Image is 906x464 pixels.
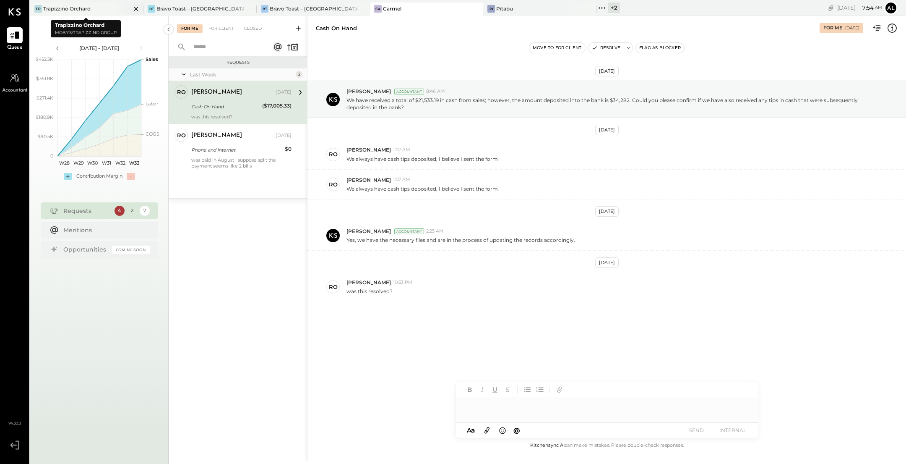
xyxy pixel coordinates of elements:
[36,95,53,101] text: $271.4K
[50,153,53,159] text: 0
[346,288,393,295] p: was this resolved?
[595,257,619,268] div: [DATE]
[127,173,135,180] div: -
[477,384,488,395] button: Italic
[115,206,125,216] div: 4
[270,5,357,12] div: Bravo Toast – [GEOGRAPHIC_DATA]
[43,5,91,12] div: Trapizzino Orchard
[140,206,150,216] div: 7
[383,5,401,12] div: Carmel
[240,24,266,33] div: Closed
[511,425,523,435] button: @
[608,3,620,13] div: + 2
[190,71,294,78] div: Last Week
[487,5,495,13] div: Pi
[55,22,104,28] b: Trapizzino Orchard
[346,97,872,111] p: We have received a total of $21,533.19 in cash from sales; however, the amount deposited into the...
[276,132,292,139] div: [DATE]
[329,181,338,189] div: ro
[36,56,53,62] text: $452.3K
[522,384,533,395] button: Unordered List
[0,27,29,52] a: Queue
[502,384,513,395] button: Strikethrough
[146,56,158,62] text: Sales
[346,88,391,95] span: [PERSON_NAME]
[393,176,410,183] span: 1:07 AM
[204,24,238,33] div: For Client
[285,145,292,153] div: $0
[55,29,117,37] p: Moby's/Trapizzino Group
[426,88,445,95] span: 8:46 AM
[296,71,302,78] div: 2
[464,384,475,395] button: Bold
[346,279,391,286] span: [PERSON_NAME]
[76,173,122,180] div: Contribution Margin
[177,88,186,96] div: ro
[146,101,158,107] text: Labor
[191,102,260,111] div: Cash On Hand
[346,236,575,244] p: Yes, we have the necessary files and are in the process of updating the records accordingly.
[346,155,498,163] p: We always have cash tips deposited, I believe I sent the form
[115,160,125,166] text: W32
[0,70,29,94] a: Accountant
[346,146,391,153] span: [PERSON_NAME]
[38,134,53,139] text: $90.5K
[346,176,391,184] span: [PERSON_NAME]
[63,226,146,234] div: Mentions
[636,43,684,53] button: Flag as Blocker
[426,228,444,235] span: 2:25 AM
[680,425,713,436] button: SEND
[394,228,424,234] div: Accountant
[534,384,545,395] button: Ordered List
[64,45,135,52] div: [DATE] - [DATE]
[191,131,242,140] div: [PERSON_NAME]
[513,426,520,434] span: @
[393,147,410,153] span: 1:07 AM
[146,131,159,137] text: COGS
[329,283,338,291] div: ro
[36,76,53,81] text: $361.8K
[261,5,268,13] div: BT
[63,207,110,215] div: Requests
[393,279,413,286] span: 10:53 PM
[127,206,137,216] div: 2
[471,426,475,434] span: a
[177,24,203,33] div: For Me
[394,89,424,94] div: Accountant
[346,185,498,192] p: We always have cash tips deposited, I believe I sent the form
[837,4,882,12] div: [DATE]
[595,125,619,135] div: [DATE]
[716,425,750,436] button: INTERNAL
[7,44,23,52] span: Queue
[884,1,898,15] button: Al
[191,157,292,169] div: was paid in August I suppose split the payment seems like 2 bills
[112,246,150,254] div: Coming Soon
[595,206,619,217] div: [DATE]
[845,25,859,31] div: [DATE]
[148,5,155,13] div: BT
[87,160,97,166] text: W30
[34,5,42,13] div: TO
[59,160,70,166] text: W28
[262,102,292,110] div: ($17,005.33)
[316,24,357,32] div: Cash On Hand
[276,89,292,96] div: [DATE]
[36,114,53,120] text: $180.9K
[102,160,111,166] text: W31
[173,60,303,66] div: Requests
[191,88,242,97] div: [PERSON_NAME]
[191,146,282,154] div: Phone and Internet
[191,114,292,120] div: was this resolved?
[823,25,842,31] div: For Me
[374,5,382,13] div: Ca
[64,173,72,180] div: +
[489,384,500,395] button: Underline
[529,43,585,53] button: Move to for client
[588,43,624,53] button: Resolve
[177,131,186,139] div: ro
[554,384,565,395] button: Add URL
[2,87,28,94] span: Accountant
[156,5,244,12] div: Bravo Toast – [GEOGRAPHIC_DATA]
[63,245,108,254] div: Opportunities
[827,3,835,12] div: copy link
